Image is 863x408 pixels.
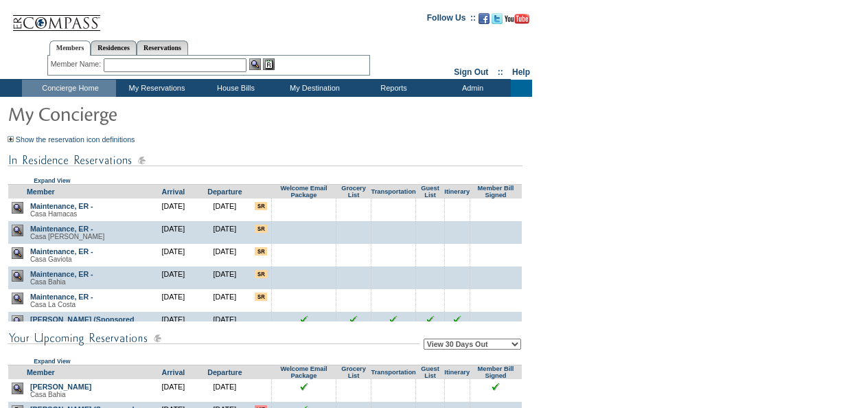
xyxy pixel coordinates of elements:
[16,135,135,144] a: Show the reservation icon definitions
[148,199,199,221] td: [DATE]
[8,330,419,347] img: subTtlConUpcomingReservatio.gif
[496,202,496,203] img: blank.gif
[91,41,137,55] a: Residences
[199,244,251,267] td: [DATE]
[30,278,66,286] span: Casa Bahia
[371,369,415,376] a: Transportation
[341,185,366,199] a: Grocery List
[12,247,23,259] img: view
[496,315,496,316] img: blank.gif
[389,315,398,324] input: Click to see this reservation's transportation information
[27,368,55,376] a: Member
[199,289,251,312] td: [DATE]
[12,202,23,214] img: view
[444,369,470,376] a: Itinerary
[300,315,308,324] img: chkSmaller.gif
[30,233,104,240] span: Casa [PERSON_NAME]
[249,58,261,70] img: View
[432,80,511,97] td: Admin
[27,188,55,196] a: Member
[51,58,104,70] div: Member Name:
[479,17,490,25] a: Become our fan on Facebook
[30,247,93,256] a: Maintenance, ER -
[280,185,327,199] a: Welcome Email Package
[207,188,242,196] a: Departure
[353,80,432,97] td: Reports
[30,270,93,278] a: Maintenance, ER -
[30,301,76,308] span: Casa La Costa
[199,199,251,221] td: [DATE]
[34,177,70,184] a: Expand View
[30,225,93,233] a: Maintenance, ER -
[478,185,514,199] a: Member Bill Signed
[300,383,308,391] img: chkSmaller.gif
[8,136,14,142] img: Show the reservation icon definitions
[199,267,251,289] td: [DATE]
[34,358,70,365] a: Expand View
[12,315,23,327] img: view
[12,3,101,32] img: Compass Home
[512,67,530,77] a: Help
[116,80,195,97] td: My Reservations
[505,17,529,25] a: Subscribe to our YouTube Channel
[255,270,267,278] input: There are special requests for this reservation!
[421,185,439,199] a: Guest List
[199,379,251,402] td: [DATE]
[496,247,496,248] img: blank.gif
[274,80,353,97] td: My Destination
[199,221,251,244] td: [DATE]
[454,67,488,77] a: Sign Out
[148,267,199,289] td: [DATE]
[427,12,476,28] td: Follow Us ::
[371,188,415,195] a: Transportation
[430,270,430,271] img: blank.gif
[30,210,77,218] span: Casa Hamacas
[478,365,514,379] a: Member Bill Signed
[162,368,185,376] a: Arrival
[505,14,529,24] img: Subscribe to our YouTube Channel
[280,365,327,379] a: Welcome Email Package
[444,188,470,195] a: Itinerary
[148,289,199,312] td: [DATE]
[148,221,199,244] td: [DATE]
[263,58,275,70] img: Reservations
[426,315,435,324] input: Click to see this reservation's guest list
[199,312,251,343] td: [DATE]
[255,225,267,233] input: There are special requests for this reservation!
[496,405,496,406] img: blank.gif
[12,270,23,282] img: view
[255,293,267,301] input: There are special requests for this reservation!
[255,202,267,210] input: There are special requests for this reservation!
[255,247,267,256] input: There are special requests for this reservation!
[12,225,23,236] img: view
[30,315,135,332] a: [PERSON_NAME] (Sponsored Guest of) [PERSON_NAME]
[148,312,199,343] td: [DATE]
[492,383,500,391] input: Click to see this reservation's incidentals
[453,315,461,324] input: Click to see this reservation's itinerary
[12,383,23,394] img: view
[148,244,199,267] td: [DATE]
[496,270,496,271] img: blank.gif
[430,202,430,203] img: blank.gif
[30,391,66,398] span: Casa Bahia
